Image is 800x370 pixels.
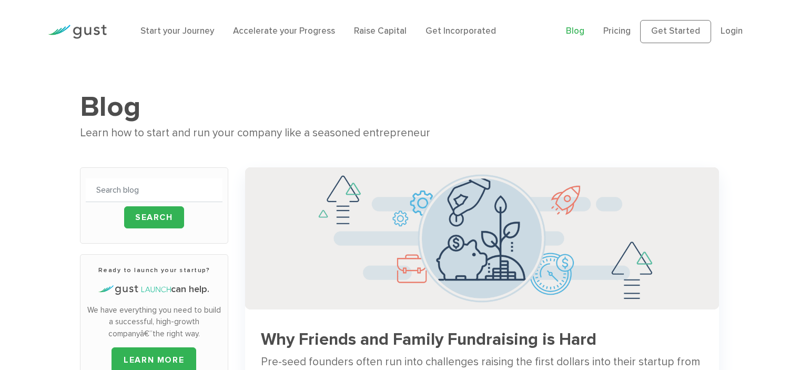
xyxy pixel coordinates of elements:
[48,25,107,39] img: Gust Logo
[86,178,222,202] input: Search blog
[721,26,743,36] a: Login
[566,26,584,36] a: Blog
[86,265,222,275] h3: Ready to launch your startup?
[233,26,335,36] a: Accelerate your Progress
[640,20,711,43] a: Get Started
[354,26,407,36] a: Raise Capital
[86,283,222,296] h4: can help.
[261,331,703,349] h3: Why Friends and Family Fundraising is Hard
[603,26,631,36] a: Pricing
[86,304,222,340] p: We have everything you need to build a successful, high-growth companyâ€”the right way.
[80,124,720,142] div: Learn how to start and run your company like a seasoned entrepreneur
[245,167,719,309] img: Successful Startup Founders Invest In Their Own Ventures 0742d64fd6a698c3cfa409e71c3cc4e5620a7e72...
[124,206,184,228] input: Search
[80,89,720,124] h1: Blog
[140,26,214,36] a: Start your Journey
[426,26,496,36] a: Get Incorporated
